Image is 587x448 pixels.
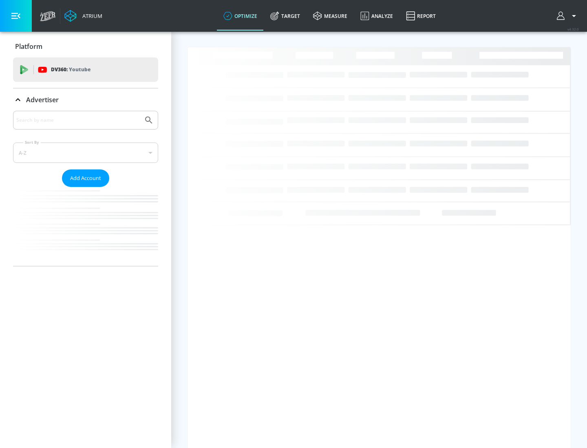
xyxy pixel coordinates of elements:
div: Advertiser [13,111,158,266]
span: v 4.32.0 [567,27,579,31]
p: Youtube [69,65,90,74]
p: DV360: [51,65,90,74]
span: Add Account [70,173,101,183]
div: Advertiser [13,88,158,111]
div: DV360: Youtube [13,57,158,82]
label: Sort By [23,140,41,145]
div: Atrium [79,12,102,20]
a: Analyze [354,1,399,31]
a: Atrium [64,10,102,22]
button: Add Account [62,169,109,187]
p: Advertiser [26,95,59,104]
a: Target [264,1,307,31]
p: Platform [15,42,42,51]
a: Report [399,1,442,31]
a: optimize [217,1,264,31]
a: measure [307,1,354,31]
nav: list of Advertiser [13,187,158,266]
input: Search by name [16,115,140,125]
div: A-Z [13,143,158,163]
div: Platform [13,35,158,58]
